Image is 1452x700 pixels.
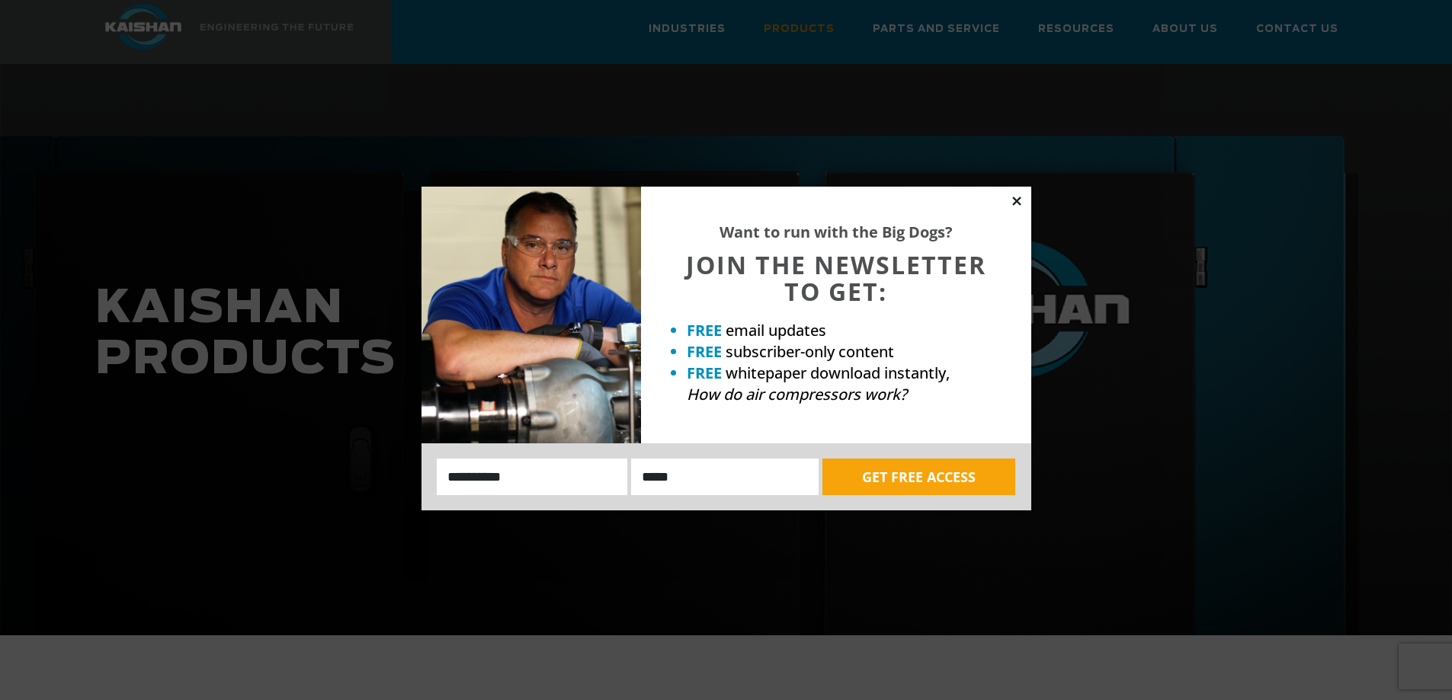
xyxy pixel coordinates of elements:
strong: FREE [687,320,722,340]
strong: FREE [687,341,722,362]
span: whitepaper download instantly, [726,363,950,383]
span: email updates [726,320,826,340]
strong: FREE [687,363,722,383]
button: GET FREE ACCESS [822,459,1015,495]
input: Email [631,459,819,495]
span: subscriber-only content [726,341,894,362]
span: JOIN THE NEWSLETTER TO GET: [686,248,986,308]
input: Name: [437,459,628,495]
button: Close [1010,194,1024,208]
strong: Want to run with the Big Dogs? [720,222,953,242]
em: How do air compressors work? [687,384,907,404]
